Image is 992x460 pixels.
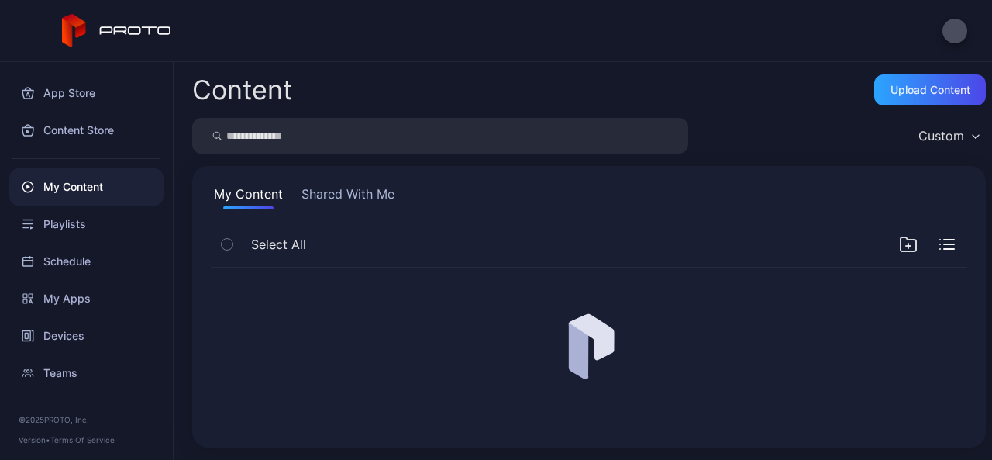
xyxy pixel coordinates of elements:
[19,413,154,426] div: © 2025 PROTO, Inc.
[890,84,970,96] div: Upload Content
[9,355,164,392] a: Teams
[9,74,164,112] a: App Store
[911,118,986,154] button: Custom
[50,435,115,444] a: Terms Of Service
[19,435,50,444] span: Version •
[192,77,292,103] div: Content
[9,168,164,206] a: My Content
[9,112,164,149] a: Content Store
[9,317,164,355] a: Devices
[9,206,164,243] a: Playlists
[251,235,306,254] span: Select All
[874,74,986,105] button: Upload Content
[9,280,164,317] a: My Apps
[918,128,964,144] div: Custom
[9,243,164,280] a: Schedule
[298,185,398,209] button: Shared With Me
[211,185,286,209] button: My Content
